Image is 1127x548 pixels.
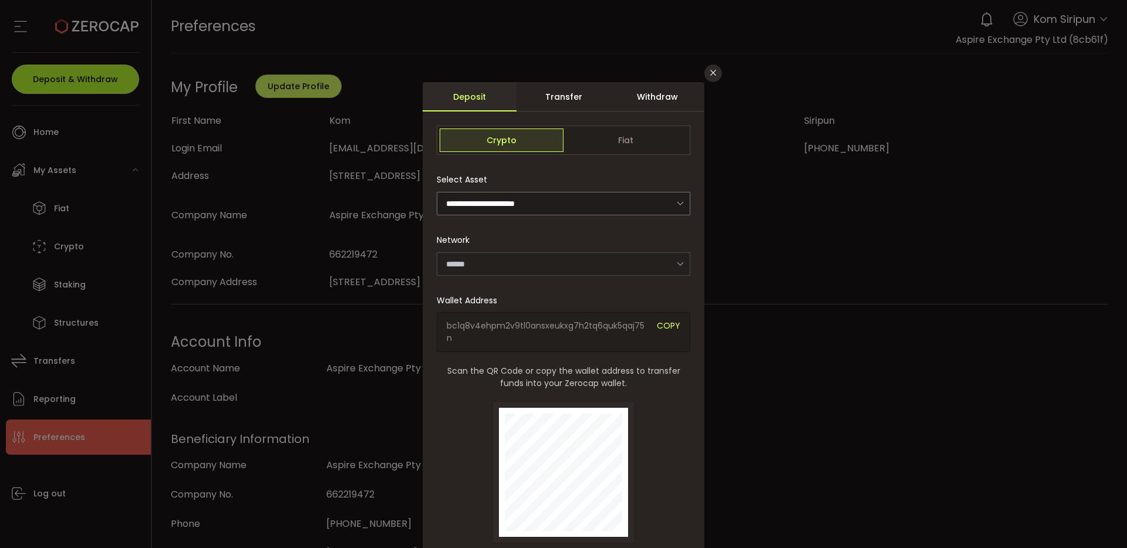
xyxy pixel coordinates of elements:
[437,174,494,185] label: Select Asset
[704,65,722,82] button: Close
[437,234,477,246] label: Network
[437,295,504,306] label: Wallet Address
[517,82,610,111] div: Transfer
[657,320,680,344] span: COPY
[447,320,648,344] span: bc1q8v4ehpm2v9tl0ansxeukxg7h2tq6quk5qaj75n
[610,82,704,111] div: Withdraw
[440,128,563,152] span: Crypto
[987,421,1127,548] iframe: Chat Widget
[423,82,517,111] div: Deposit
[563,128,687,152] span: Fiat
[437,365,690,390] span: Scan the QR Code or copy the wallet address to transfer funds into your Zerocap wallet.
